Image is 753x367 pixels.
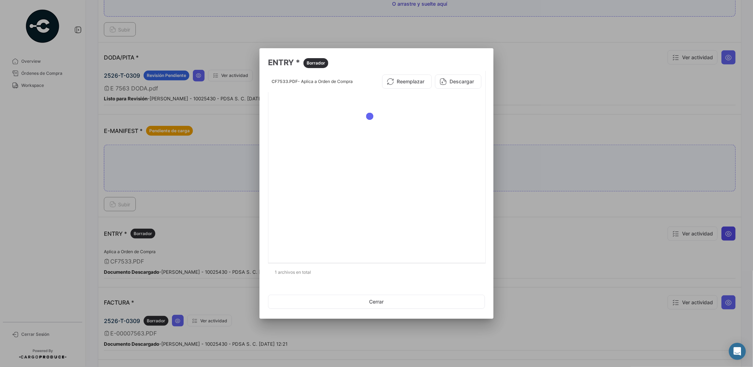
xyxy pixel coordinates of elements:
[382,74,432,89] button: Reemplazar
[268,263,485,281] div: 1 archivos en total
[272,79,298,84] span: CF7533.PDF
[435,74,481,89] button: Descargar
[268,57,485,68] h3: ENTRY *
[298,79,353,84] span: - Aplica a Orden de Compra
[729,343,746,360] div: Abrir Intercom Messenger
[307,60,325,66] span: Borrador
[268,295,485,309] button: Cerrar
